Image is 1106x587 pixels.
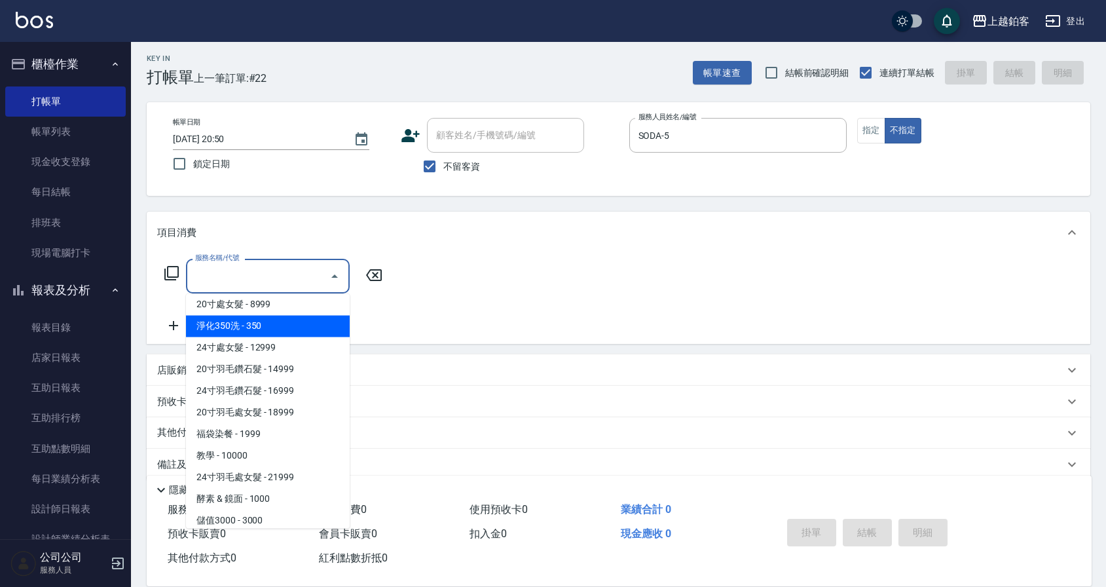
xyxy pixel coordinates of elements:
span: 結帳前確認明細 [785,66,849,80]
a: 互助排行榜 [5,403,126,433]
label: 服務名稱/代號 [195,253,239,263]
span: 淨化350洗 - 350 [186,316,350,337]
a: 排班表 [5,208,126,238]
div: 備註及來源 [147,449,1090,480]
div: 上越鉑客 [987,13,1029,29]
span: 24寸羽毛鑽石髮 - 16999 [186,381,350,402]
span: 其他付款方式 0 [168,552,236,564]
span: 會員卡販賣 0 [319,527,377,540]
img: Logo [16,12,53,28]
span: 連續打單結帳 [879,66,934,80]
div: 店販銷售 [147,354,1090,386]
img: Person [10,550,37,577]
button: 櫃檯作業 [5,47,126,81]
button: 登出 [1040,9,1090,33]
span: 酵素 & 鏡面 - 1000 [186,489,350,510]
a: 店家日報表 [5,343,126,373]
p: 店販銷售 [157,364,196,377]
button: 報表及分析 [5,273,126,307]
span: 預收卡販賣 0 [168,527,226,540]
span: 20寸處女髮 - 8999 [186,294,350,316]
label: 帳單日期 [173,117,200,127]
span: 服務消費 0 [168,503,215,516]
h5: 公司公司 [40,551,107,564]
span: 20寸羽毛鑽石髮 - 14999 [186,359,350,381]
p: 項目消費 [157,226,196,240]
h2: Key In [147,54,194,63]
span: 業績合計 0 [621,503,671,516]
span: 鎖定日期 [193,157,230,171]
p: 隱藏業績明細 [169,483,228,497]
button: Close [324,266,345,287]
button: 上越鉑客 [967,8,1035,35]
button: save [934,8,960,34]
p: 服務人員 [40,564,107,576]
p: 備註及來源 [157,458,206,472]
span: 現金應收 0 [621,527,671,540]
input: YYYY/MM/DD hh:mm [173,128,341,150]
span: 上一筆訂單:#22 [194,70,267,86]
span: 教學 - 10000 [186,445,350,467]
a: 現金收支登錄 [5,147,126,177]
button: Choose date, selected date is 2025-09-14 [346,124,377,155]
div: 其他付款方式 [147,417,1090,449]
span: 紅利點數折抵 0 [319,552,388,564]
a: 設計師日報表 [5,494,126,524]
span: 扣入金 0 [470,527,507,540]
a: 互助日報表 [5,373,126,403]
span: 福袋染餐 - 1999 [186,424,350,445]
p: 預收卡販賣 [157,395,206,409]
div: 項目消費 [147,212,1090,254]
span: 24寸處女髮 - 12999 [186,337,350,359]
div: 預收卡販賣 [147,386,1090,417]
a: 互助點數明細 [5,434,126,464]
span: 24寸羽毛處女髮 - 21999 [186,467,350,489]
button: 不指定 [885,118,921,143]
p: 其他付款方式 [157,426,223,440]
a: 設計師業績分析表 [5,524,126,554]
button: 指定 [857,118,885,143]
span: 儲值3000 - 3000 [186,510,350,532]
span: 20寸羽毛處女髮 - 18999 [186,402,350,424]
a: 每日結帳 [5,177,126,207]
span: 不留客資 [443,160,480,174]
h3: 打帳單 [147,68,194,86]
a: 每日業績分析表 [5,464,126,494]
a: 報表目錄 [5,312,126,343]
button: 帳單速查 [693,61,752,85]
a: 打帳單 [5,86,126,117]
a: 帳單列表 [5,117,126,147]
span: 使用預收卡 0 [470,503,528,516]
a: 現場電腦打卡 [5,238,126,268]
label: 服務人員姓名/編號 [638,112,696,122]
